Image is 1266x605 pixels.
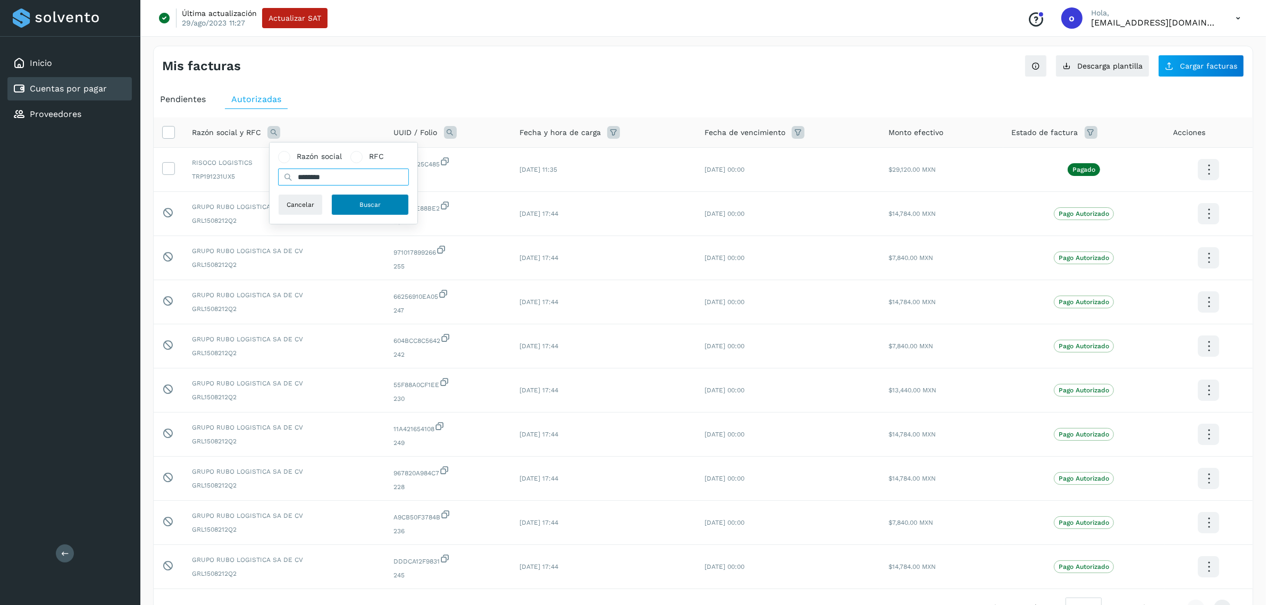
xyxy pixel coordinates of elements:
[394,438,502,448] span: 249
[519,342,558,350] span: [DATE] 17:44
[519,563,558,570] span: [DATE] 17:44
[705,210,744,217] span: [DATE] 00:00
[394,350,502,359] span: 242
[192,392,377,402] span: GRL1508212Q2
[394,245,502,257] span: 971017899266
[394,127,438,138] span: UUID / Folio
[192,290,377,300] span: GRUPO RUBO LOGISTICA SA DE CV
[394,200,502,213] span: F5F903E88BE2
[1158,55,1244,77] button: Cargar facturas
[192,555,377,565] span: GRUPO RUBO LOGISTICA SA DE CV
[394,553,502,566] span: DDDCA12F9831
[519,386,558,394] span: [DATE] 17:44
[705,563,744,570] span: [DATE] 00:00
[1059,563,1109,570] p: Pago Autorizado
[162,58,241,74] h4: Mis facturas
[519,519,558,526] span: [DATE] 17:44
[888,386,936,394] span: $13,440.00 MXN
[1059,210,1109,217] p: Pago Autorizado
[269,14,321,22] span: Actualizar SAT
[1059,254,1109,262] p: Pago Autorizado
[1180,62,1237,70] span: Cargar facturas
[519,166,557,173] span: [DATE] 11:35
[1091,18,1219,28] p: orlando@rfllogistics.com.mx
[182,9,257,18] p: Última actualización
[394,262,502,271] span: 255
[192,467,377,476] span: GRUPO RUBO LOGISTICA SA DE CV
[1059,342,1109,350] p: Pago Autorizado
[519,210,558,217] span: [DATE] 17:44
[394,509,502,522] span: A9CB50F3784B
[1077,62,1143,70] span: Descarga plantilla
[705,166,744,173] span: [DATE] 00:00
[888,475,936,482] span: $14,784.00 MXN
[192,127,261,138] span: Razón social y RFC
[705,475,744,482] span: [DATE] 00:00
[394,173,502,183] span: F 80
[192,304,377,314] span: GRL1508212Q2
[192,511,377,520] span: GRUPO RUBO LOGISTICA SA DE CV
[192,172,377,181] span: TRP191231UX5
[394,217,502,227] span: 251
[394,377,502,390] span: 55F88A0CF1EE
[394,482,502,492] span: 228
[7,77,132,100] div: Cuentas por pagar
[7,103,132,126] div: Proveedores
[192,246,377,256] span: GRUPO RUBO LOGISTICA SA DE CV
[30,58,52,68] a: Inicio
[705,298,744,306] span: [DATE] 00:00
[1059,298,1109,306] p: Pago Autorizado
[519,298,558,306] span: [DATE] 17:44
[192,334,377,344] span: GRUPO RUBO LOGISTICA SA DE CV
[1091,9,1219,18] p: Hola,
[192,436,377,446] span: GRL1508212Q2
[1173,127,1206,138] span: Acciones
[394,306,502,315] span: 247
[394,156,502,169] span: FAD1D925C485
[888,166,936,173] span: $29,120.00 MXN
[182,18,245,28] p: 29/ago/2023 11:27
[705,254,744,262] span: [DATE] 00:00
[394,526,502,536] span: 236
[888,342,933,350] span: $7,840.00 MXN
[7,52,132,75] div: Inicio
[394,333,502,346] span: 604BCC8C5642
[192,379,377,388] span: GRUPO RUBO LOGISTICA SA DE CV
[888,298,936,306] span: $14,784.00 MXN
[519,475,558,482] span: [DATE] 17:44
[394,394,502,404] span: 230
[192,348,377,358] span: GRL1508212Q2
[1059,386,1109,394] p: Pago Autorizado
[192,216,377,225] span: GRL1508212Q2
[705,519,744,526] span: [DATE] 00:00
[394,465,502,478] span: 967820A984C7
[394,570,502,580] span: 245
[888,563,936,570] span: $14,784.00 MXN
[705,431,744,438] span: [DATE] 00:00
[1059,431,1109,438] p: Pago Autorizado
[192,569,377,578] span: GRL1508212Q2
[1059,475,1109,482] p: Pago Autorizado
[519,431,558,438] span: [DATE] 17:44
[705,386,744,394] span: [DATE] 00:00
[519,254,558,262] span: [DATE] 17:44
[888,431,936,438] span: $14,784.00 MXN
[30,83,107,94] a: Cuentas por pagar
[888,519,933,526] span: $7,840.00 MXN
[705,342,744,350] span: [DATE] 00:00
[1072,166,1095,173] p: Pagado
[1012,127,1078,138] span: Estado de factura
[394,289,502,301] span: 66256910EA05
[888,127,943,138] span: Monto efectivo
[192,525,377,534] span: GRL1508212Q2
[262,8,328,28] button: Actualizar SAT
[192,158,377,167] span: RISOCO LOGISTICS
[160,94,206,104] span: Pendientes
[394,421,502,434] span: 11A421654108
[192,260,377,270] span: GRL1508212Q2
[705,127,785,138] span: Fecha de vencimiento
[888,254,933,262] span: $7,840.00 MXN
[192,202,377,212] span: GRUPO RUBO LOGISTICA SA DE CV
[1055,55,1150,77] button: Descarga plantilla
